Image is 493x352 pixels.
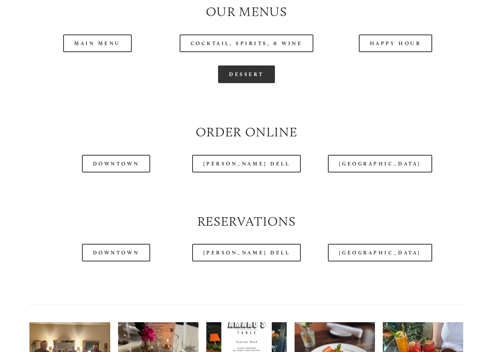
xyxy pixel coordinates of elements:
a: [PERSON_NAME] Dell [192,155,301,172]
a: [GEOGRAPHIC_DATA] [328,155,432,172]
a: [GEOGRAPHIC_DATA] [328,244,432,261]
a: [PERSON_NAME] Dell [192,244,301,261]
h2: Order Online [29,123,463,142]
a: Dessert [218,65,275,83]
a: Downtown [82,244,150,261]
a: Downtown [82,155,150,172]
h2: Reservations [29,212,463,231]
